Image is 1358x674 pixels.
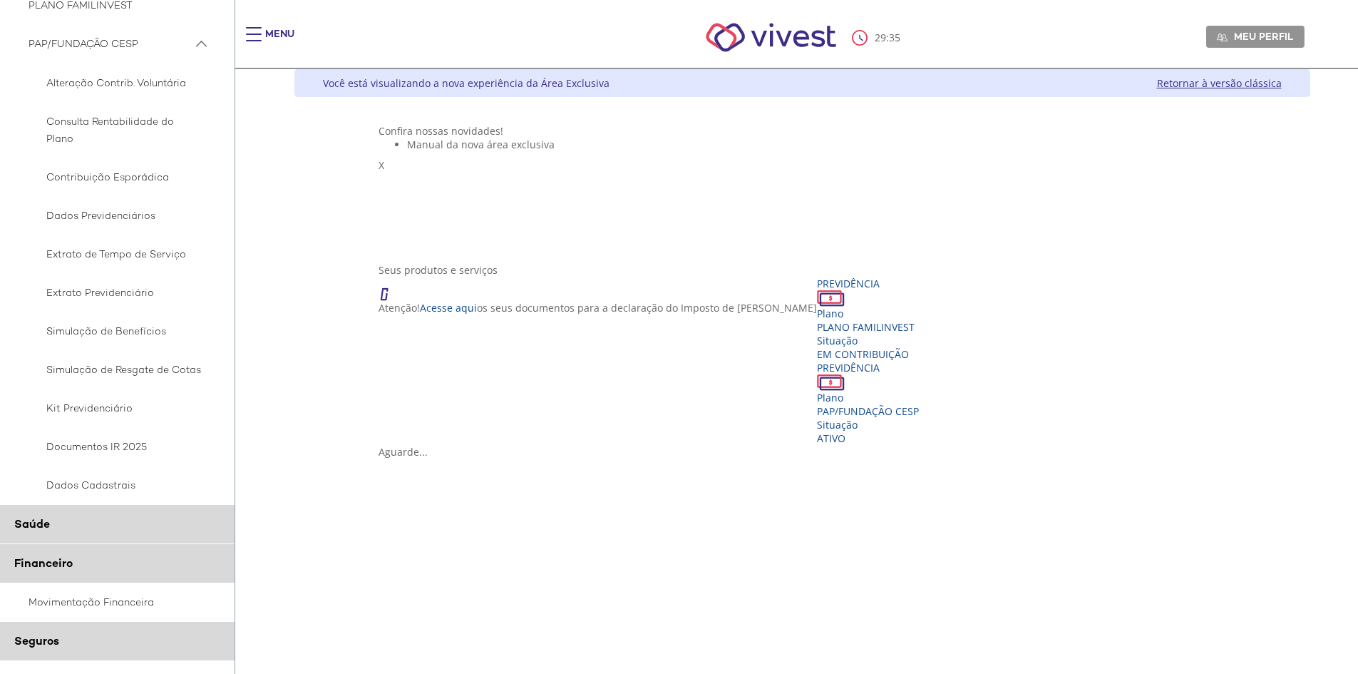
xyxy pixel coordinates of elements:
[852,30,903,46] div: :
[14,556,73,571] span: Financeiro
[817,361,919,374] div: Previdência
[29,361,202,378] span: Simulação de Resgate de Cotas
[29,399,202,417] span: Kit Previdenciário
[817,320,915,334] span: PLANO FAMILINVEST
[29,207,202,224] span: Dados Previdenciários
[379,158,384,172] span: X
[29,245,202,262] span: Extrato de Tempo de Serviço
[29,284,202,301] span: Extrato Previdenciário
[1206,26,1305,47] a: Meu perfil
[379,301,817,315] p: Atenção! os seus documentos para a declaração do Imposto de [PERSON_NAME]
[1234,30,1293,43] span: Meu perfil
[379,124,1225,138] div: Confira nossas novidades!
[29,168,202,185] span: Contribuição Esporádica
[420,301,477,315] a: Acesse aqui
[817,361,919,445] a: Previdência PlanoPAP/FUNDAÇÃO CESP SituaçãoAtivo
[1217,32,1228,43] img: Meu perfil
[690,7,852,68] img: Vivest
[14,633,59,648] span: Seguros
[29,322,202,339] span: Simulação de Benefícios
[875,31,886,44] span: 29
[817,347,909,361] span: EM CONTRIBUIÇÃO
[407,138,555,151] span: Manual da nova área exclusiva
[1157,76,1282,90] a: Retornar à versão clássica
[889,31,900,44] span: 35
[817,404,919,418] span: PAP/FUNDAÇÃO CESP
[817,374,845,391] img: ico_dinheiro.png
[817,290,845,307] img: ico_dinheiro.png
[14,516,50,531] span: Saúde
[29,438,202,455] span: Documentos IR 2025
[817,334,919,347] div: Situação
[29,113,202,147] span: Consulta Rentabilidade do Plano
[379,263,1225,459] section: <span lang="en" dir="ltr">ProdutosCard</span>
[323,76,609,90] div: Você está visualizando a nova experiência da Área Exclusiva
[379,277,403,301] img: ico_atencao.png
[817,391,919,404] div: Plano
[265,27,294,56] div: Menu
[379,124,1225,249] section: <span lang="pt-BR" dir="ltr">Visualizador do Conteúdo da Web</span> 1
[29,74,202,91] span: Alteração Contrib. Voluntária
[29,35,192,53] span: PAP/FUNDAÇÃO CESP
[379,445,1225,459] div: Aguarde...
[29,476,202,494] span: Dados Cadastrais
[817,418,919,432] div: Situação
[817,277,919,290] div: Previdência
[817,307,919,320] div: Plano
[817,277,919,361] a: Previdência PlanoPLANO FAMILINVEST SituaçãoEM CONTRIBUIÇÃO
[817,432,845,445] span: Ativo
[379,263,1225,277] div: Seus produtos e serviços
